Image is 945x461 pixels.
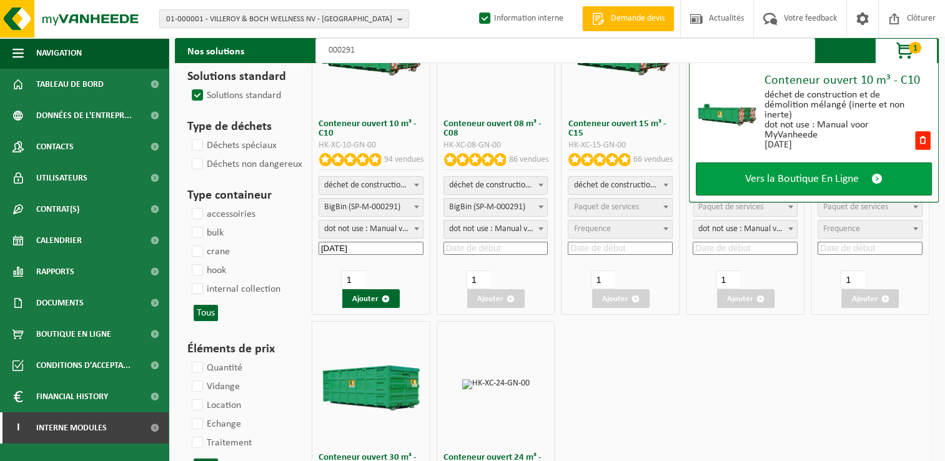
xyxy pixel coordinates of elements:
label: internal collection [189,280,280,299]
button: Ajouter [717,289,774,308]
span: BigBin (SP-M-000291) [443,198,548,217]
label: Information interne [477,9,563,28]
div: HK-XC-08-GN-00 [443,141,548,150]
label: Déchets non dangereux [189,155,302,174]
h3: Solutions standard [187,67,290,86]
label: bulk [189,224,224,242]
p: 86 vendues [508,153,548,166]
span: Demande devis [608,12,668,25]
img: HK-XC-10-GN-00 [696,96,758,127]
input: Chercher [315,38,815,63]
span: BigBin (SP-M-000291) [319,198,423,217]
h3: Conteneur ouvert 15 m³ - C15 [568,119,673,138]
label: Echange [189,415,241,434]
input: 1 [341,270,365,289]
input: 1 [466,270,490,289]
input: Date de début [568,242,673,255]
h3: Conteneur ouvert 10 m³ - C10 [319,119,423,138]
label: hook [189,261,226,280]
div: HK-XC-10-GN-00 [319,141,423,150]
span: dot not use : Manual voor MyVanheede [444,221,548,238]
span: Vers la Boutique En Ligne [745,172,859,186]
input: 1 [716,270,740,289]
a: Vers la Boutique En Ligne [696,162,932,196]
span: Interne modules [36,412,107,444]
span: Calendrier [36,225,82,256]
span: Boutique en ligne [36,319,111,350]
button: 1 [875,38,938,63]
div: déchet de construction et de démolition mélangé (inerte et non inerte) [764,90,914,120]
h3: Type containeur [187,186,290,205]
span: dot not use : Manual voor MyVanheede [319,220,423,239]
img: HK-XC-24-GN-00 [462,379,530,389]
input: 1 [840,270,864,289]
span: déchet de construction et de démolition mélangé (inerte et non inerte) [319,177,423,194]
span: Contacts [36,131,74,162]
span: BigBin (SP-M-000291) [444,199,548,216]
p: 94 vendues [384,153,423,166]
span: Documents [36,287,84,319]
button: Ajouter [467,289,525,308]
span: Financial History [36,381,108,412]
h2: Nos solutions [175,38,257,63]
span: Utilisateurs [36,162,87,194]
span: dot not use : Manual voor MyVanheede [693,221,797,238]
label: Quantité [189,359,242,377]
h3: Conteneur ouvert 08 m³ - C08 [443,119,548,138]
span: Données de l'entrepr... [36,100,132,131]
input: Date de début [818,242,923,255]
label: Déchets spéciaux [189,136,277,155]
span: Paquet de services [823,202,888,212]
span: déchet de construction et de démolition mélangé (inerte et non inerte) [444,177,548,194]
input: Date de début [693,242,798,255]
input: Date de début [319,242,423,255]
span: Frequence [823,224,860,234]
span: I [12,412,24,444]
span: Tableau de bord [36,69,104,100]
span: Paquet de services [698,202,763,212]
input: 1 [591,270,615,289]
span: BigBin (SP-M-000291) [319,199,423,216]
span: déchet de construction et de démolition mélangé (inerte et non inerte) [319,176,423,195]
h3: Éléments de prix [187,340,290,359]
div: dot not use : Manual voor MyVanheede [764,120,914,140]
label: Traitement [189,434,252,452]
span: Frequence [573,224,610,234]
span: déchet de construction et de démolition mélangé (inerte et non inerte) [443,176,548,195]
button: Ajouter [841,289,899,308]
a: Demande devis [582,6,674,31]
span: Contrat(s) [36,194,79,225]
span: déchet de construction et de démolition mélangé (inerte et non inerte) [568,176,673,195]
h3: Type de déchets [187,117,290,136]
button: 01-000001 - VILLEROY & BOCH WELLNESS NV - [GEOGRAPHIC_DATA] [159,9,409,28]
input: Date de début [443,242,548,255]
span: Navigation [36,37,82,69]
span: déchet de construction et de démolition mélangé (inerte et non inerte) [568,177,672,194]
label: Location [189,396,241,415]
span: dot not use : Manual voor MyVanheede [443,220,548,239]
span: Conditions d'accepta... [36,350,131,381]
img: HK-XC-30-GN-00 [318,357,424,410]
span: dot not use : Manual voor MyVanheede [693,220,798,239]
div: HK-XC-15-GN-00 [568,141,673,150]
div: Conteneur ouvert 10 m³ - C10 [764,74,932,87]
span: 1 [909,42,921,54]
p: 66 vendues [633,153,673,166]
button: Tous [194,305,218,321]
label: crane [189,242,230,261]
div: [DATE] [764,140,914,150]
button: Ajouter [342,289,400,308]
label: Vidange [189,377,240,396]
span: Paquet de services [573,202,638,212]
label: accessoiries [189,205,255,224]
button: Ajouter [592,289,650,308]
span: Rapports [36,256,74,287]
span: dot not use : Manual voor MyVanheede [319,221,423,238]
span: 01-000001 - VILLEROY & BOCH WELLNESS NV - [GEOGRAPHIC_DATA] [166,10,392,29]
label: Solutions standard [189,86,281,105]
